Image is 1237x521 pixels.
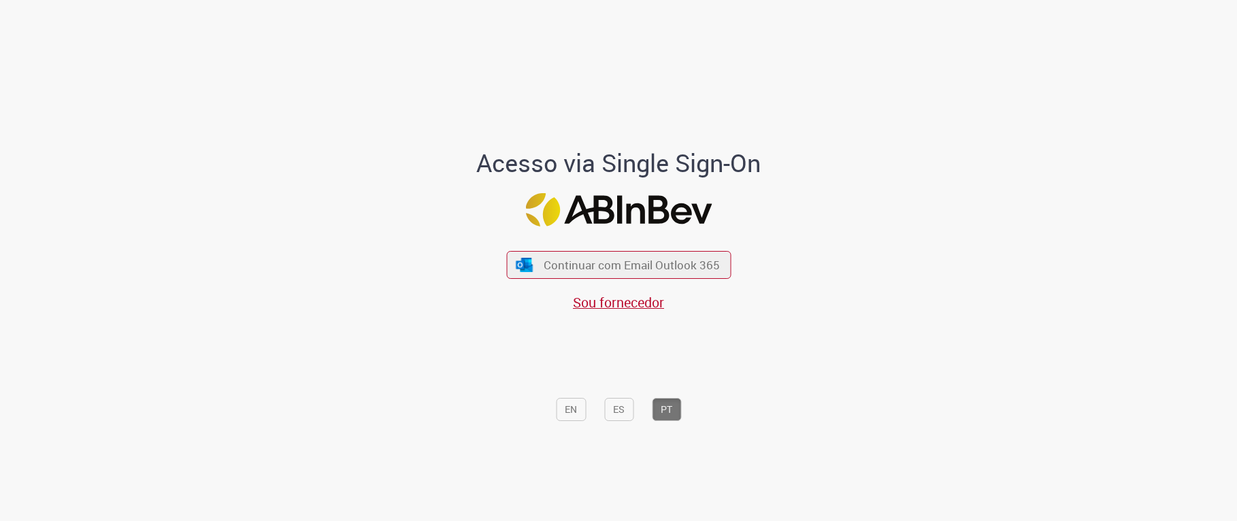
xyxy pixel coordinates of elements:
a: Sou fornecedor [573,293,664,312]
span: Continuar com Email Outlook 365 [544,257,720,273]
img: Logo ABInBev [525,193,712,226]
h1: Acesso via Single Sign-On [430,150,808,177]
img: ícone Azure/Microsoft 360 [515,258,534,272]
button: ES [604,398,633,421]
button: EN [556,398,586,421]
button: ícone Azure/Microsoft 360 Continuar com Email Outlook 365 [506,251,731,279]
button: PT [652,398,681,421]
